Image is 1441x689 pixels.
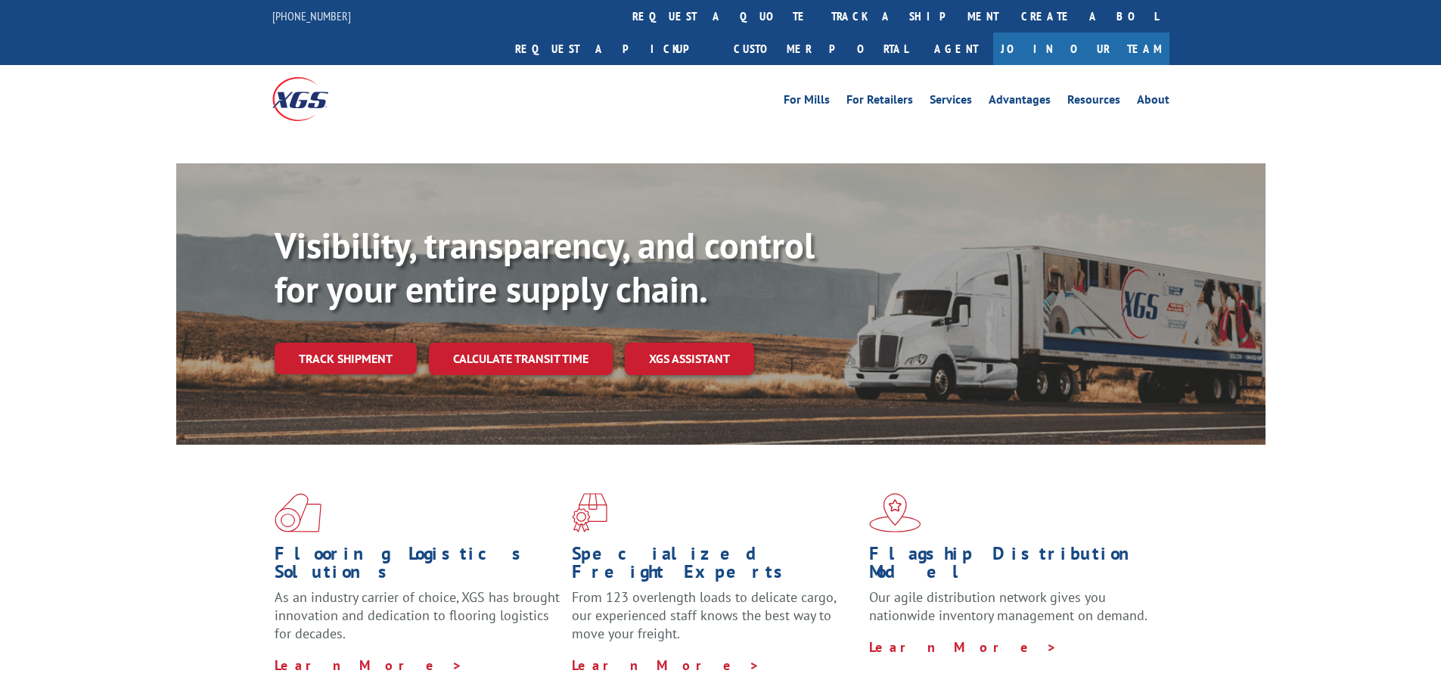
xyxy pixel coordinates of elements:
[275,545,561,588] h1: Flooring Logistics Solutions
[722,33,919,65] a: Customer Portal
[869,493,921,532] img: xgs-icon-flagship-distribution-model-red
[784,94,830,110] a: For Mills
[275,493,321,532] img: xgs-icon-total-supply-chain-intelligence-red
[572,493,607,532] img: xgs-icon-focused-on-flooring-red
[572,588,858,656] p: From 123 overlength loads to delicate cargo, our experienced staff knows the best way to move you...
[275,656,463,674] a: Learn More >
[275,343,417,374] a: Track shipment
[429,343,613,375] a: Calculate transit time
[272,8,351,23] a: [PHONE_NUMBER]
[846,94,913,110] a: For Retailers
[275,588,560,642] span: As an industry carrier of choice, XGS has brought innovation and dedication to flooring logistics...
[1137,94,1169,110] a: About
[869,638,1057,656] a: Learn More >
[572,656,760,674] a: Learn More >
[869,588,1148,624] span: Our agile distribution network gives you nationwide inventory management on demand.
[572,545,858,588] h1: Specialized Freight Experts
[504,33,722,65] a: Request a pickup
[1067,94,1120,110] a: Resources
[989,94,1051,110] a: Advantages
[930,94,972,110] a: Services
[625,343,754,375] a: XGS ASSISTANT
[869,545,1155,588] h1: Flagship Distribution Model
[993,33,1169,65] a: Join Our Team
[275,222,815,312] b: Visibility, transparency, and control for your entire supply chain.
[919,33,993,65] a: Agent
